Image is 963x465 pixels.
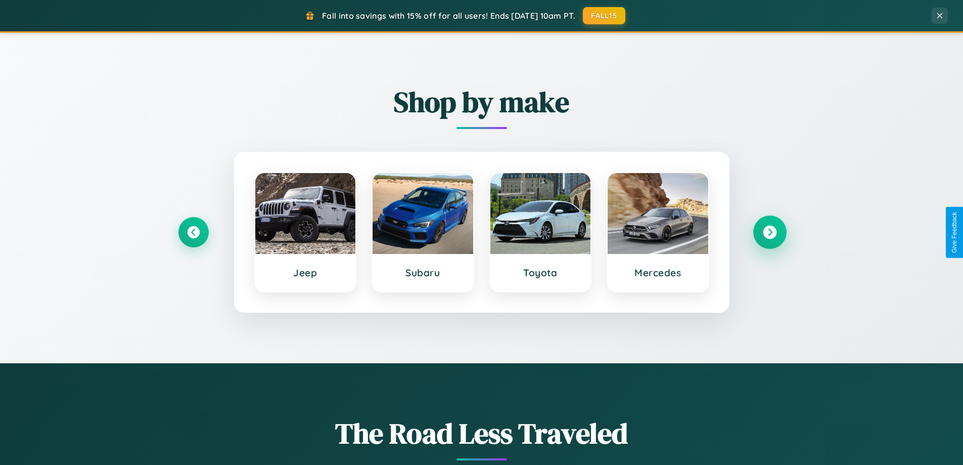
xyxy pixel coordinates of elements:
[265,267,346,279] h3: Jeep
[178,414,785,453] h1: The Road Less Traveled
[178,82,785,121] h2: Shop by make
[500,267,581,279] h3: Toyota
[322,11,575,21] span: Fall into savings with 15% off for all users! Ends [DATE] 10am PT.
[951,212,958,253] div: Give Feedback
[618,267,698,279] h3: Mercedes
[383,267,463,279] h3: Subaru
[583,7,625,24] button: FALL15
